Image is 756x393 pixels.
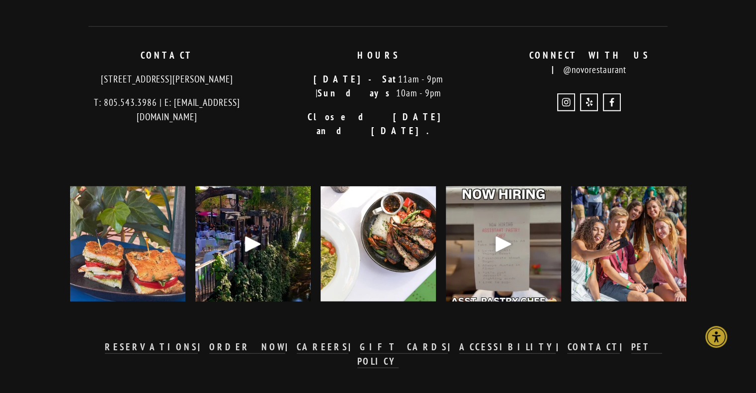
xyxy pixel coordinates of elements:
[705,326,727,348] div: Accessibility Menu
[492,48,686,77] p: @novorestaurant
[141,49,193,61] strong: CONTACT
[492,232,515,256] div: Play
[306,186,450,302] img: The countdown to holiday parties has begun! 🎉 Whether you&rsquo;re planning something cozy at Nov...
[285,341,297,353] strong: |
[580,93,598,111] a: Yelp
[318,87,396,99] strong: Sundays
[348,341,360,353] strong: |
[360,341,448,353] strong: GIFT CARDS
[571,186,686,302] img: Welcome back, Mustangs! 🐎 WOW Week is here and we&rsquo;re excited to kick off the school year wi...
[603,93,621,111] a: Novo Restaurant and Lounge
[357,49,399,61] strong: HOURS
[105,341,197,354] a: RESERVATIONS
[281,72,475,100] p: 11am - 9pm | 10am - 9pm
[459,341,556,353] strong: ACCESSIBILITY
[70,72,264,86] p: [STREET_ADDRESS][PERSON_NAME]
[209,341,286,354] a: ORDER NOW
[297,341,348,353] strong: CAREERS
[567,341,620,354] a: CONTACT
[357,341,662,368] a: PET POLICY
[567,341,620,353] strong: CONTACT
[448,341,459,353] strong: |
[209,341,286,353] strong: ORDER NOW
[70,172,185,316] img: One ingredient, two ways: fresh market tomatoes 🍅 Savor them in our Caprese, paired with mozzarel...
[357,341,662,367] strong: PET POLICY
[556,341,567,353] strong: |
[241,232,265,256] div: Play
[360,341,448,354] a: GIFT CARDS
[308,111,459,137] strong: Closed [DATE] and [DATE].
[198,341,209,353] strong: |
[529,49,660,76] strong: CONNECT WITH US |
[620,341,631,353] strong: |
[459,341,556,354] a: ACCESSIBILITY
[557,93,575,111] a: Instagram
[313,73,398,85] strong: [DATE]-Sat
[297,341,348,354] a: CAREERS
[105,341,197,353] strong: RESERVATIONS
[70,95,264,124] p: T: 805.543.3986 | E: [EMAIL_ADDRESS][DOMAIN_NAME]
